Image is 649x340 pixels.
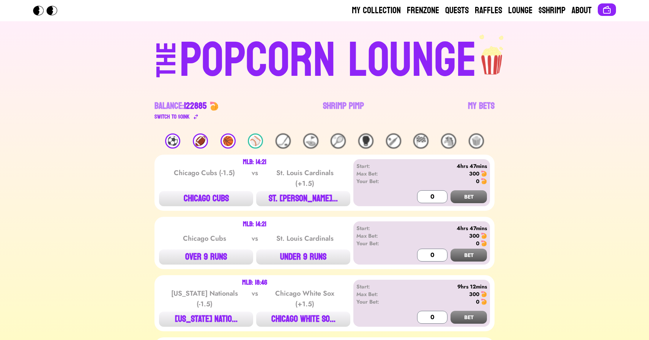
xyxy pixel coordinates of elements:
div: 🏀 [221,133,236,149]
div: 🏒 [276,133,291,149]
div: vs [250,288,260,309]
div: Your Bet: [356,177,400,185]
button: ST. [PERSON_NAME]... [256,191,350,206]
img: 🍤 [210,102,219,111]
button: [US_STATE] NATIO... [159,312,253,327]
div: 🐴 [441,133,456,149]
div: Start: [356,224,400,232]
button: UNDER 9 RUNS [256,249,350,265]
div: 🍿 [469,133,484,149]
div: 4hrs 47mins [400,224,487,232]
div: MLB: 18:46 [242,280,267,286]
div: Max Bet: [356,232,400,240]
div: [US_STATE] Nationals (-1.5) [166,288,243,309]
div: Switch to $ OINK [154,112,190,121]
div: 300 [469,170,479,177]
div: THE [153,42,180,92]
div: Your Bet: [356,240,400,247]
div: Max Bet: [356,170,400,177]
span: 122885 [184,98,206,114]
div: 4hrs 47mins [400,162,487,170]
div: St. Louis Cardinals [266,233,343,244]
div: 🏏 [386,133,401,149]
img: 🍤 [481,171,487,177]
img: 🍤 [481,299,487,305]
img: 🍤 [481,233,487,239]
a: Raffles [475,5,502,17]
div: Your Bet: [356,298,400,306]
a: My Bets [468,100,495,121]
img: 🍤 [481,178,487,184]
a: My Collection [352,5,401,17]
div: 300 [469,232,479,240]
div: MLB: 14:21 [243,159,266,165]
div: 0 [476,240,479,247]
img: 🍤 [481,240,487,246]
img: Connect wallet [602,5,611,14]
button: CHICAGO WHITE SO... [256,312,350,327]
a: Lounge [508,5,532,17]
div: 🏈 [193,133,208,149]
div: Start: [356,283,400,290]
div: 🥊 [358,133,373,149]
a: THEPOPCORN LOUNGEpopcorn [91,33,558,85]
a: About [572,5,592,17]
div: Chicago Cubs (-1.5) [166,168,243,189]
div: vs [250,168,260,189]
img: popcorn [477,33,508,76]
div: 0 [476,298,479,306]
div: ⛳️ [303,133,318,149]
div: 300 [469,290,479,298]
button: BET [451,249,487,262]
div: MLB: 14:21 [243,221,266,227]
button: CHICAGO CUBS [159,191,253,206]
div: 🎾 [331,133,346,149]
div: 9hrs 12mins [400,283,487,290]
div: Chicago White Sox (+1.5) [266,288,343,309]
div: Start: [356,162,400,170]
div: 🏁 [413,133,428,149]
a: Frenzone [407,5,439,17]
a: Quests [445,5,469,17]
div: ⚾️ [248,133,263,149]
button: OVER 9 RUNS [159,249,253,265]
div: POPCORN LOUNGE [180,36,477,85]
div: 0 [476,177,479,185]
div: vs [250,233,260,244]
img: Popcorn [33,6,63,16]
div: Max Bet: [356,290,400,298]
div: St. Louis Cardinals (+1.5) [266,168,343,189]
img: 🍤 [481,291,487,297]
div: ⚽️ [165,133,180,149]
a: $Shrimp [539,5,566,17]
a: Shrimp Pimp [323,100,364,121]
div: Balance: [154,100,206,112]
div: Chicago Cubs [166,233,243,244]
button: BET [451,311,487,324]
button: BET [451,190,487,203]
